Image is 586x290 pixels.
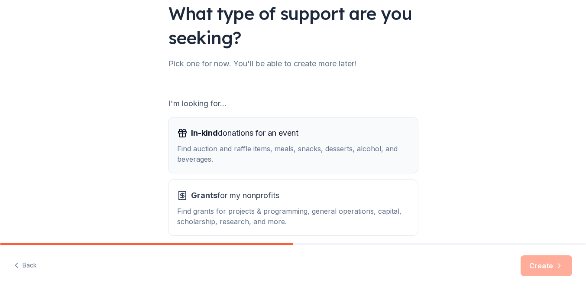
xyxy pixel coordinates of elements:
button: In-kinddonations for an eventFind auction and raffle items, meals, snacks, desserts, alcohol, and... [168,117,418,173]
span: Grants [191,191,217,200]
button: Back [14,257,37,275]
button: Grantsfor my nonprofitsFind grants for projects & programming, general operations, capital, schol... [168,180,418,235]
div: What type of support are you seeking? [168,1,418,50]
div: Find auction and raffle items, meals, snacks, desserts, alcohol, and beverages. [177,143,409,164]
span: for my nonprofits [191,189,279,202]
span: In-kind [191,128,218,137]
div: Pick one for now. You'll be able to create more later! [168,57,418,71]
span: donations for an event [191,126,298,140]
div: Find grants for projects & programming, general operations, capital, scholarship, research, and m... [177,206,409,227]
div: I'm looking for... [168,97,418,111]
